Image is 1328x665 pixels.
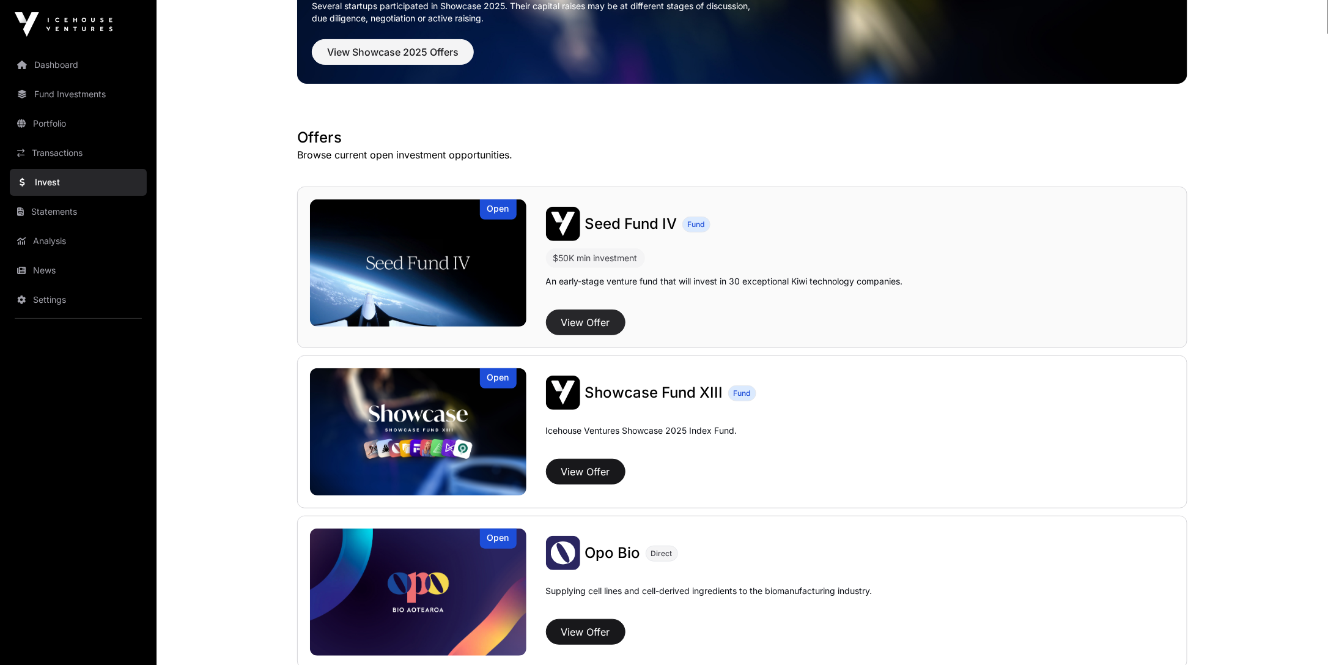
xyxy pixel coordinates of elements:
[734,388,751,398] span: Fund
[310,529,526,656] a: Opo BioOpen
[546,536,580,570] img: Opo Bio
[553,251,638,266] div: $50K min investment
[585,383,723,403] a: Showcase Fund XIII
[327,45,459,59] span: View Showcase 2025 Offers
[310,199,526,327] a: Seed Fund IVOpen
[10,81,147,108] a: Fund Investments
[10,257,147,284] a: News
[546,459,625,485] button: View Offer
[688,220,705,229] span: Fund
[546,275,903,288] p: An early-stage venture fund that will invest in 30 exceptional Kiwi technology companies.
[480,199,517,220] div: Open
[10,110,147,137] a: Portfolio
[310,199,526,327] img: Seed Fund IV
[312,39,474,65] button: View Showcase 2025 Offers
[312,51,474,64] a: View Showcase 2025 Offers
[1267,606,1328,665] iframe: Chat Widget
[10,51,147,78] a: Dashboard
[10,228,147,254] a: Analysis
[480,368,517,388] div: Open
[546,619,625,645] button: View Offer
[546,310,625,335] button: View Offer
[297,147,1187,162] p: Browse current open investment opportunities.
[585,215,677,232] span: Seed Fund IV
[10,169,147,196] a: Invest
[546,585,872,597] p: Supplying cell lines and cell-derived ingredients to the biomanufacturing industry.
[585,384,723,401] span: Showcase Fund XIII
[10,139,147,166] a: Transactions
[310,368,526,496] img: Showcase Fund XIII
[297,128,1187,147] h1: Offers
[546,248,645,268] div: $50K min investment
[480,529,517,549] div: Open
[546,376,580,410] img: Showcase Fund XIII
[310,368,526,496] a: Showcase Fund XIIIOpen
[546,425,737,437] p: Icehouse Ventures Showcase 2025 Index Fund.
[10,198,147,225] a: Statements
[10,286,147,313] a: Settings
[585,543,641,563] a: Opo Bio
[651,549,673,559] span: Direct
[585,544,641,562] span: Opo Bio
[585,214,677,234] a: Seed Fund IV
[15,12,113,37] img: Icehouse Ventures Logo
[310,529,526,656] img: Opo Bio
[546,207,580,241] img: Seed Fund IV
